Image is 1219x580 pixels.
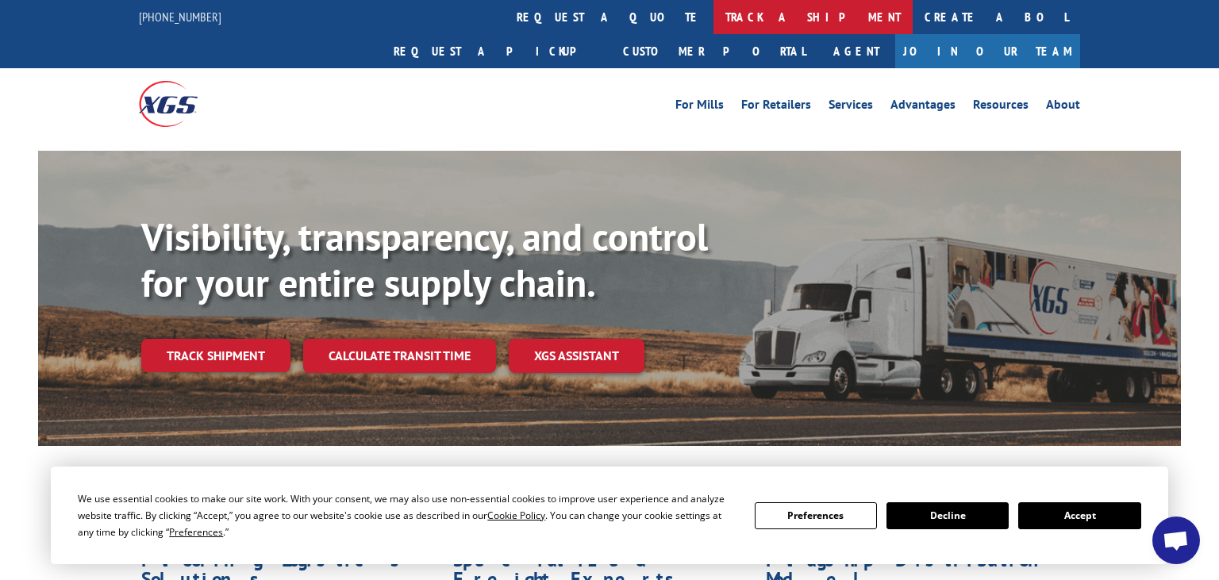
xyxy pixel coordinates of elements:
[78,490,735,540] div: We use essential cookies to make our site work. With your consent, we may also use non-essential ...
[611,34,817,68] a: Customer Portal
[509,339,644,373] a: XGS ASSISTANT
[139,9,221,25] a: [PHONE_NUMBER]
[829,98,873,116] a: Services
[755,502,877,529] button: Preferences
[141,339,290,372] a: Track shipment
[973,98,1029,116] a: Resources
[303,339,496,373] a: Calculate transit time
[895,34,1080,68] a: Join Our Team
[741,98,811,116] a: For Retailers
[382,34,611,68] a: Request a pickup
[675,98,724,116] a: For Mills
[1046,98,1080,116] a: About
[51,467,1168,564] div: Cookie Consent Prompt
[487,509,545,522] span: Cookie Policy
[886,502,1009,529] button: Decline
[1018,502,1140,529] button: Accept
[817,34,895,68] a: Agent
[1152,517,1200,564] a: Open chat
[890,98,956,116] a: Advantages
[141,212,708,307] b: Visibility, transparency, and control for your entire supply chain.
[169,525,223,539] span: Preferences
